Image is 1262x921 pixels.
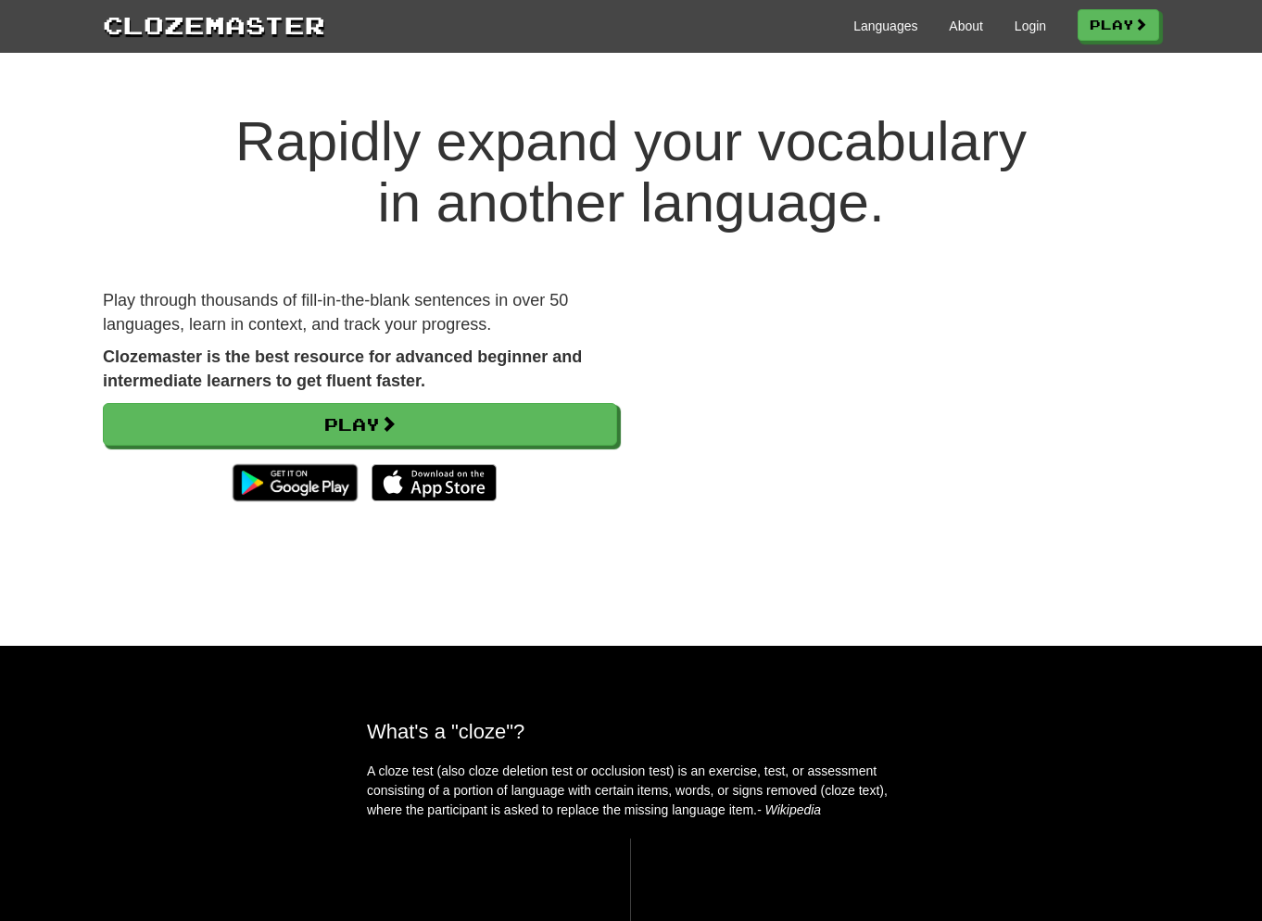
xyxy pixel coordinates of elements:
p: A cloze test (also cloze deletion test or occlusion test) is an exercise, test, or assessment con... [367,762,895,820]
img: Get it on Google Play [223,455,367,511]
h2: What's a "cloze"? [367,720,895,743]
p: Play through thousands of fill-in-the-blank sentences in over 50 languages, learn in context, and... [103,289,617,336]
a: Play [1078,9,1159,41]
a: Clozemaster [103,7,325,42]
a: Play [103,403,617,446]
img: Download_on_the_App_Store_Badge_US-UK_135x40-25178aeef6eb6b83b96f5f2d004eda3bffbb37122de64afbaef7... [372,464,497,501]
em: - Wikipedia [757,802,821,817]
a: About [949,17,983,35]
strong: Clozemaster is the best resource for advanced beginner and intermediate learners to get fluent fa... [103,347,582,390]
a: Languages [853,17,917,35]
a: Login [1015,17,1046,35]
